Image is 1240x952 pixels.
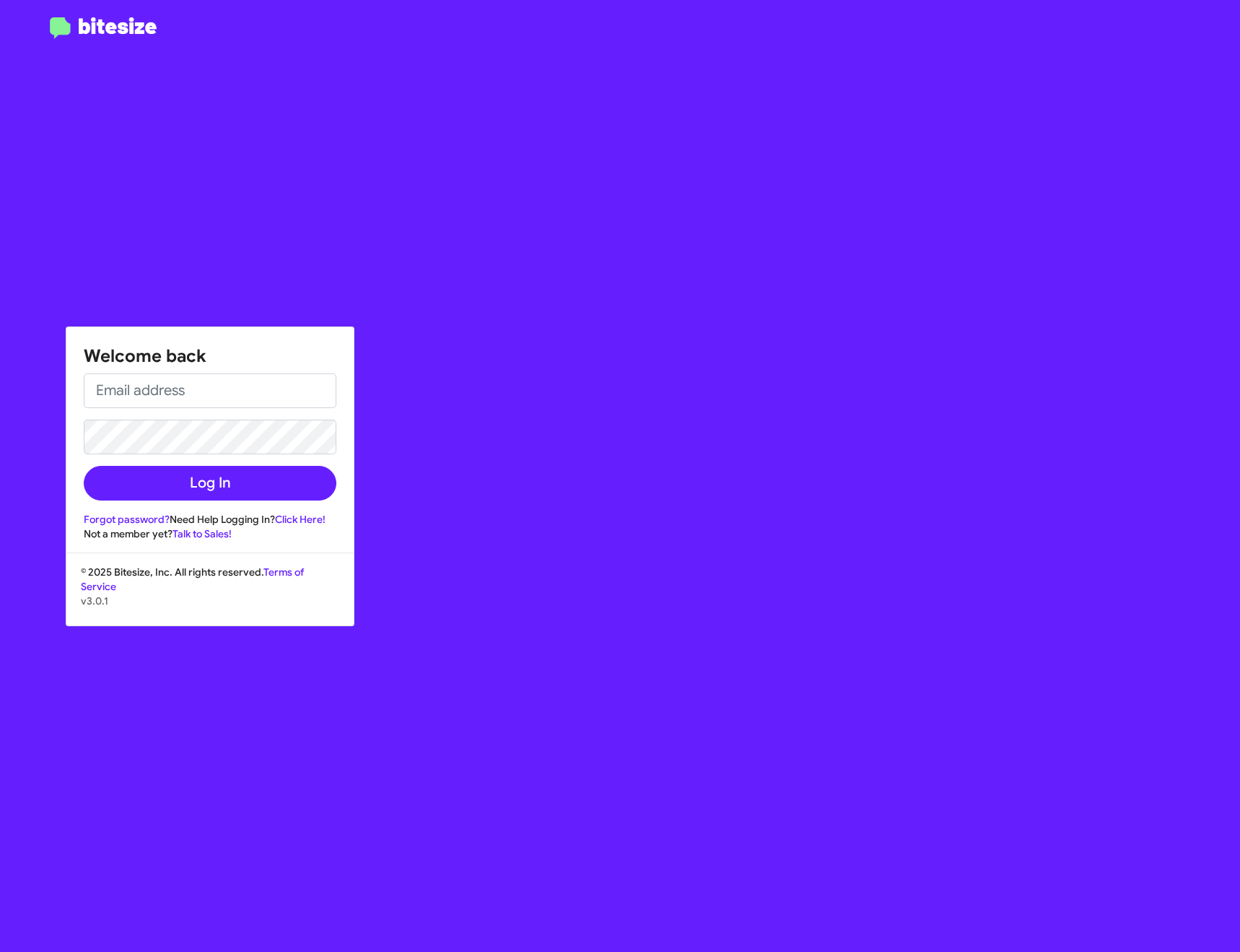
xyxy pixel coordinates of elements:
a: Terms of Service [81,566,304,593]
button: Log In [84,466,336,501]
a: Forgot password? [84,513,170,526]
div: © 2025 Bitesize, Inc. All rights reserved. [66,565,354,626]
a: Click Here! [275,513,326,526]
div: Not a member yet? [84,527,336,541]
input: Email address [84,373,336,408]
p: v3.0.1 [81,594,339,608]
div: Need Help Logging In? [84,512,336,527]
h1: Welcome back [84,345,336,368]
a: Talk to Sales! [173,527,232,540]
